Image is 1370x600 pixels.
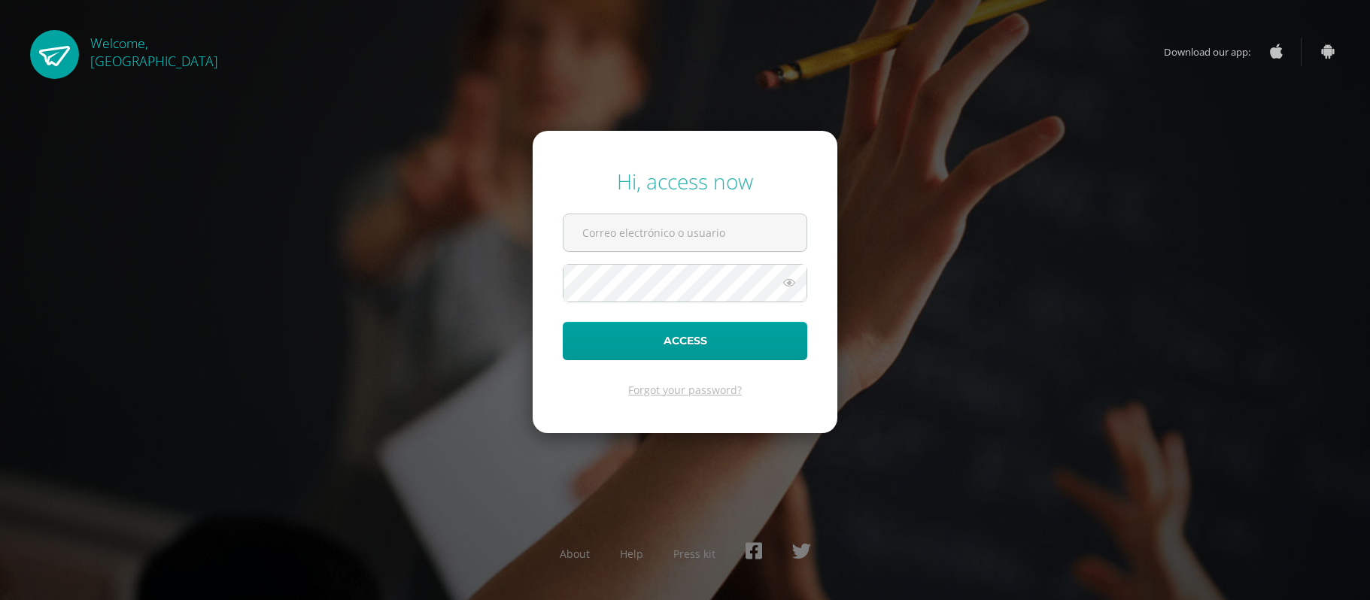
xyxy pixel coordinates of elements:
input: Correo electrónico o usuario [563,214,807,251]
button: Access [563,322,807,360]
div: Welcome, [90,30,218,70]
a: Press kit [673,547,715,561]
div: Hi, access now [563,167,807,195]
a: About [560,547,590,561]
span: Download our app: [1164,38,1265,66]
span: [GEOGRAPHIC_DATA] [90,52,218,70]
a: Help [620,547,643,561]
a: Forgot your password? [628,383,742,397]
